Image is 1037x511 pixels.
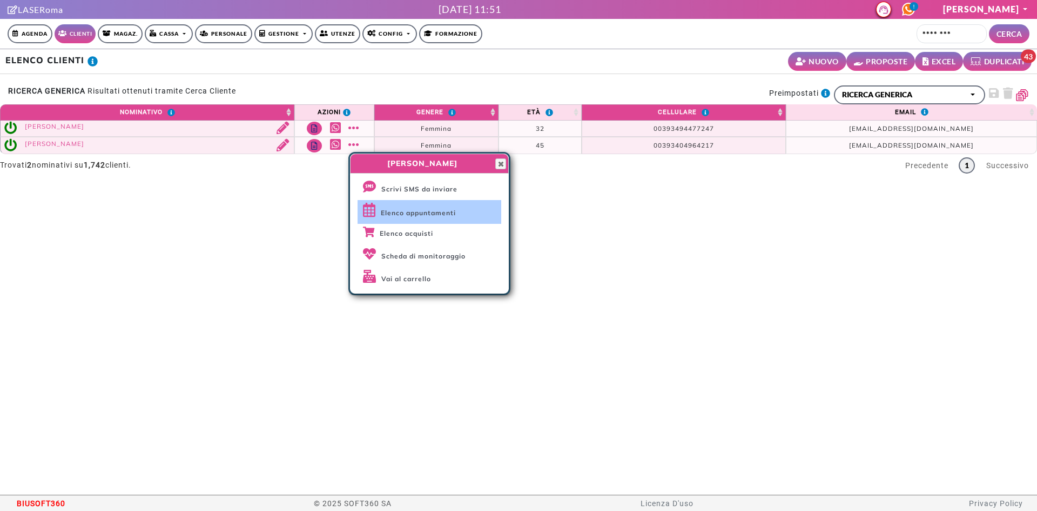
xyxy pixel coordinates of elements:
[846,52,915,71] a: PROPOSTE
[984,56,1025,67] small: DUPLICATI
[269,122,292,135] a: Modifica
[536,124,544,132] span: 32
[788,52,846,71] a: NUOVO
[8,5,18,14] i: Clicca per andare alla pagina di firma
[582,104,786,121] th: Cellulare : activate to sort column ascending
[769,85,834,101] label: Preimpostati
[381,252,466,260] span: Scheda di monitoraggio
[849,124,974,132] span: [EMAIL_ADDRESS][DOMAIN_NAME]
[98,24,143,43] a: Magaz.
[943,4,1029,14] a: [PERSON_NAME]
[358,244,501,267] a: Scheda di monitoraggio
[307,122,322,135] a: Note
[421,141,452,149] span: Femmina
[374,104,499,121] th: Genere : activate to sort column ascending
[307,139,322,152] a: Note
[380,229,433,237] span: Elenco acquisti
[381,185,457,193] span: Scrivi SMS da inviare
[419,24,482,43] a: Formazione
[330,122,344,134] a: Whatsapp
[834,85,985,104] button: RICERCA GENERICA
[84,161,105,169] strong: 1,742
[499,104,582,121] th: Età : activate to sort column ascending
[915,52,963,71] button: EXCEL
[1021,50,1036,63] span: 43
[842,89,967,100] div: RICERCA GENERICA
[969,499,1023,508] a: Privacy Policy
[358,177,501,200] a: Scrivi SMS da inviare
[963,52,1032,71] a: DUPLICATI 43
[348,122,362,134] a: Mostra altro
[381,209,456,217] span: Elenco appuntamenti
[315,24,360,43] a: Utenze
[654,141,671,149] span: 0039
[358,224,501,244] a: Elenco acquisti
[381,275,431,283] span: Vai al carrello
[330,138,344,151] a: Whatsapp
[5,55,84,65] b: ELENCO CLIENTI
[25,122,84,130] a: [PERSON_NAME]
[421,124,452,132] span: Femmina
[8,24,52,43] a: Agenda
[27,161,32,169] strong: 2
[8,87,85,95] strong: RICERCA GENERICA
[358,267,501,290] a: Vai al carrello
[25,140,84,148] a: [PERSON_NAME]
[671,124,714,132] span: 3494477247
[348,138,362,151] a: Mostra altro
[989,24,1030,43] button: CERCA
[959,157,975,174] a: 1
[269,139,292,152] a: Modifica
[358,158,487,169] span: [PERSON_NAME]
[439,2,501,17] div: [DATE] 11:51
[786,104,1037,121] th: Email : activate to sort column ascending
[866,56,907,67] small: PROPOSTE
[809,56,839,67] small: NUOVO
[254,24,313,43] a: Gestione
[671,141,714,149] span: 3404964217
[195,24,252,43] a: Personale
[87,87,236,95] small: Risultati ottenuti tramite Cerca Cliente
[55,24,96,43] a: Clienti
[917,24,987,43] input: Cerca cliente...
[849,141,974,149] span: [EMAIL_ADDRESS][DOMAIN_NAME]
[294,104,374,121] th: Azioni
[358,200,501,224] a: Elenco appuntamenti
[536,141,544,149] span: 45
[145,24,193,43] a: Cassa
[495,158,506,169] button: Close
[654,124,671,132] span: 0039
[641,499,693,508] a: Licenza D'uso
[932,56,956,67] small: EXCEL
[362,24,417,43] a: Config
[8,4,63,15] a: LASERoma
